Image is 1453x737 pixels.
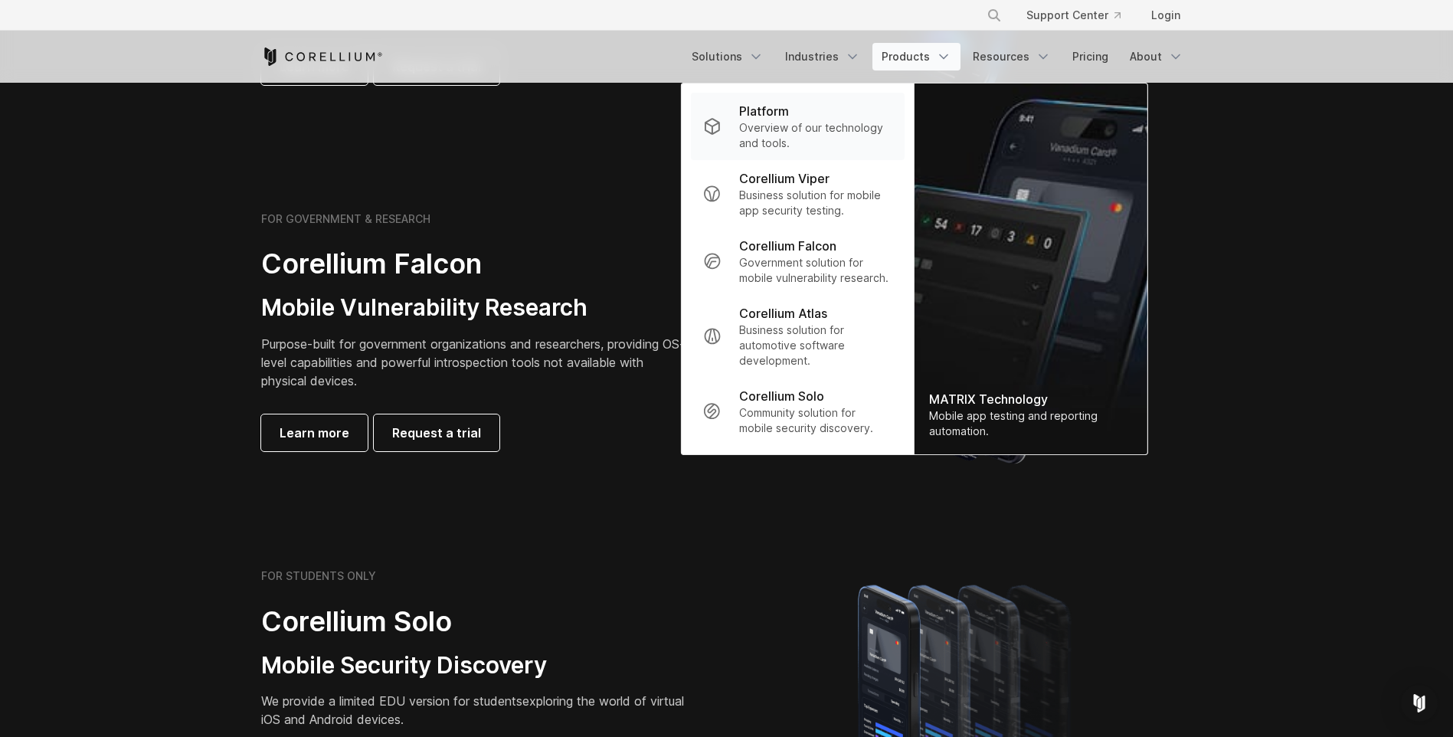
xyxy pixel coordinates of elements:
div: MATRIX Technology [929,390,1131,408]
a: Solutions [682,43,773,70]
div: Mobile app testing and reporting automation. [929,408,1131,439]
a: Corellium Home [261,47,383,66]
span: We provide a limited EDU version for students [261,693,522,709]
p: Purpose-built for government organizations and researchers, providing OS-level capabilities and p... [261,335,690,390]
a: MATRIX Technology Mobile app testing and reporting automation. [914,84,1147,454]
p: Business solution for automotive software development. [739,323,892,368]
div: Navigation Menu [968,2,1193,29]
p: Platform [739,102,789,120]
span: Request a trial [392,424,481,442]
h2: Corellium Solo [261,604,690,639]
a: Corellium Falcon Government solution for mobile vulnerability research. [690,228,904,295]
p: Government solution for mobile vulnerability research. [739,255,892,286]
a: Corellium Atlas Business solution for automotive software development. [690,295,904,378]
p: Community solution for mobile security discovery. [739,405,892,436]
a: Learn more [261,414,368,451]
div: Navigation Menu [682,43,1193,70]
button: Search [980,2,1008,29]
a: Pricing [1063,43,1118,70]
a: About [1121,43,1193,70]
a: Platform Overview of our technology and tools. [690,93,904,160]
p: Corellium Falcon [739,237,836,255]
a: Industries [776,43,869,70]
a: Corellium Solo Community solution for mobile security discovery. [690,378,904,445]
h6: FOR GOVERNMENT & RESEARCH [261,212,430,226]
a: Login [1139,2,1193,29]
h3: Mobile Vulnerability Research [261,293,690,323]
a: Corellium Viper Business solution for mobile app security testing. [690,160,904,228]
div: Open Intercom Messenger [1401,685,1438,722]
p: exploring the world of virtual iOS and Android devices. [261,692,690,729]
h6: FOR STUDENTS ONLY [261,569,376,583]
a: Products [872,43,960,70]
p: Corellium Atlas [739,304,827,323]
span: Learn more [280,424,349,442]
h3: Mobile Security Discovery [261,651,690,680]
a: Resources [964,43,1060,70]
p: Corellium Viper [739,169,830,188]
img: Matrix_WebNav_1x [914,84,1147,454]
p: Overview of our technology and tools. [739,120,892,151]
p: Corellium Solo [739,387,824,405]
p: Business solution for mobile app security testing. [739,188,892,218]
h2: Corellium Falcon [261,247,690,281]
a: Request a trial [374,414,499,451]
a: Support Center [1014,2,1133,29]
